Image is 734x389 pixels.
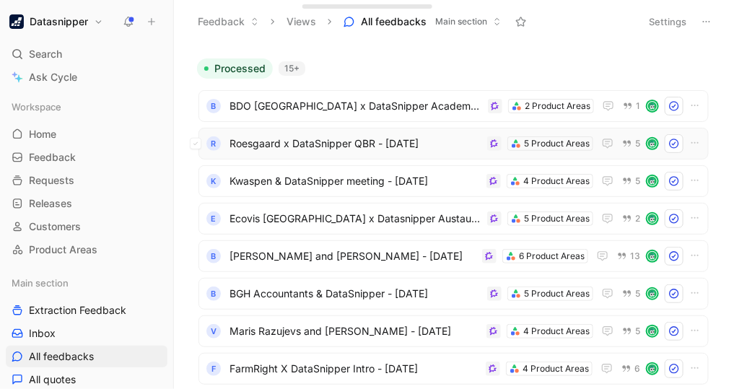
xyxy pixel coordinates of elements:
div: 6 Product Areas [519,249,585,263]
img: avatar [647,214,657,224]
a: VMaris Razujevs and [PERSON_NAME] - [DATE]4 Product Areas5avatar [198,315,709,347]
span: 2 [635,214,640,223]
button: 6 [619,361,643,377]
span: 13 [630,252,640,261]
span: 5 [635,177,640,185]
span: 6 [634,364,640,373]
a: EEcovis [GEOGRAPHIC_DATA] x Datasnipper Austausch - [DATE]5 Product Areas2avatar [198,203,709,235]
span: Home [29,127,56,141]
span: All feedbacks [29,349,94,364]
button: Feedback [191,11,266,32]
img: avatar [647,176,657,186]
a: Ask Cycle [6,66,167,88]
div: 15+ [279,61,305,76]
div: 4 Product Areas [523,174,590,188]
h1: Datasnipper [30,15,88,28]
span: All feedbacks [361,14,427,29]
a: Inbox [6,323,167,344]
span: FarmRight X DataSnipper Intro - [DATE] [230,360,480,377]
button: 5 [619,173,643,189]
a: Product Areas [6,239,167,261]
button: 1 [620,98,643,114]
a: B[PERSON_NAME] and [PERSON_NAME] - [DATE]6 Product Areas13avatar [198,240,709,272]
span: Main section [12,276,69,290]
a: Feedback [6,147,167,168]
span: Ask Cycle [29,69,77,86]
div: B [206,287,221,301]
span: 5 [635,139,640,148]
span: Releases [29,196,72,211]
img: avatar [647,139,657,149]
div: E [206,211,221,226]
a: KKwaspen & DataSnipper meeting - [DATE]4 Product Areas5avatar [198,165,709,197]
button: Settings [643,12,694,32]
button: 2 [619,211,643,227]
img: avatar [647,326,657,336]
a: Customers [6,216,167,237]
span: Requests [29,173,74,188]
span: Roesgaard x DataSnipper QBR - [DATE] [230,135,481,152]
div: 5 Product Areas [524,211,590,226]
a: Releases [6,193,167,214]
button: DatasnipperDatasnipper [6,12,107,32]
a: FFarmRight X DataSnipper Intro - [DATE]4 Product Areas6avatar [198,353,709,385]
span: Customers [29,219,81,234]
img: avatar [647,251,657,261]
div: V [206,324,221,338]
button: 13 [614,248,643,264]
a: Requests [6,170,167,191]
a: Home [6,123,167,145]
a: BBDO [GEOGRAPHIC_DATA] x DataSnipper Academy - [DATE]2 Product Areas1avatar [198,90,709,122]
a: Extraction Feedback [6,300,167,321]
div: 2 Product Areas [525,99,590,113]
div: 5 Product Areas [524,287,590,301]
a: All feedbacks [6,346,167,367]
div: Main section [6,272,167,294]
span: Extraction Feedback [29,303,126,318]
div: R [206,136,221,151]
span: Ecovis [GEOGRAPHIC_DATA] x Datasnipper Austausch - [DATE] [230,210,481,227]
span: 1 [636,102,640,110]
div: 4 Product Areas [523,362,589,376]
span: Kwaspen & DataSnipper meeting - [DATE] [230,172,481,190]
span: BGH Accountants & DataSnipper - [DATE] [230,285,481,302]
span: Feedback [29,150,76,165]
button: All feedbacksMain section [337,11,508,32]
button: 5 [619,136,643,152]
div: Workspace [6,96,167,118]
img: avatar [647,289,657,299]
span: 5 [635,289,640,298]
div: 4 Product Areas [523,324,590,338]
div: B [206,99,221,113]
span: Search [29,45,62,63]
button: Processed [197,58,273,79]
div: B [206,249,221,263]
span: BDO [GEOGRAPHIC_DATA] x DataSnipper Academy - [DATE] [230,97,482,115]
span: [PERSON_NAME] and [PERSON_NAME] - [DATE] [230,248,476,265]
span: 5 [635,327,640,336]
a: BBGH Accountants & DataSnipper - [DATE]5 Product Areas5avatar [198,278,709,310]
button: 5 [619,323,643,339]
div: Search [6,43,167,65]
div: K [206,174,221,188]
button: 5 [619,286,643,302]
span: Product Areas [29,242,97,257]
span: Maris Razujevs and [PERSON_NAME] - [DATE] [230,323,481,340]
img: avatar [647,364,657,374]
div: 5 Product Areas [524,136,590,151]
a: RRoesgaard x DataSnipper QBR - [DATE]5 Product Areas5avatar [198,128,709,159]
span: Workspace [12,100,61,114]
img: Datasnipper [9,14,24,29]
span: Main section [435,14,487,29]
button: Views [280,11,323,32]
span: Processed [214,61,266,76]
div: F [206,362,221,376]
span: All quotes [29,372,76,387]
span: Inbox [29,326,56,341]
img: avatar [647,101,657,111]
